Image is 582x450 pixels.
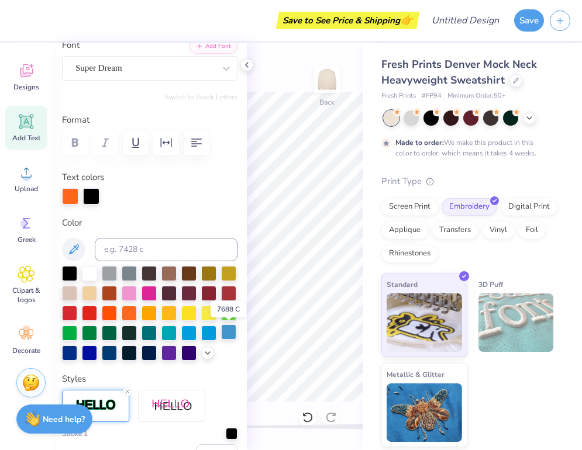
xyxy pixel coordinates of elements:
[387,368,445,380] span: Metallic & Glitter
[62,113,237,127] label: Format
[381,175,559,188] div: Print Type
[13,82,39,92] span: Designs
[18,235,36,244] span: Greek
[95,238,237,261] input: e.g. 7428 c
[12,133,40,143] span: Add Text
[381,57,537,87] span: Fresh Prints Denver Mock Neck Heavyweight Sweatshirt
[432,221,478,239] div: Transfers
[395,137,539,158] div: We make this product in this color to order, which means it takes 4 weeks.
[387,278,418,290] span: Standard
[7,286,46,304] span: Clipart & logos
[442,198,497,216] div: Embroidery
[482,221,515,239] div: Vinyl
[164,92,237,102] button: Switch to Greek Letters
[62,171,104,184] label: Text colors
[400,13,413,27] span: 👉
[15,184,38,193] span: Upload
[422,91,442,101] span: # FP94
[190,39,237,54] button: Add Font
[518,221,546,239] div: Foil
[447,91,506,101] span: Minimum Order: 50 +
[151,399,192,413] img: Shadow
[478,293,554,352] img: 3D Puff
[62,372,86,386] label: Styles
[315,68,339,91] img: Back
[422,9,508,32] input: Untitled Design
[381,221,428,239] div: Applique
[279,12,416,29] div: Save to See Price & Shipping
[75,399,116,412] img: Stroke
[381,245,438,262] div: Rhinestones
[12,346,40,355] span: Decorate
[478,278,503,290] span: 3D Puff
[501,198,557,216] div: Digital Print
[319,97,335,108] div: Back
[62,216,237,230] label: Color
[381,198,438,216] div: Screen Print
[211,301,246,317] div: 7688 C
[43,414,85,425] strong: Need help?
[387,293,462,352] img: Standard
[381,91,416,101] span: Fresh Prints
[62,39,80,52] label: Font
[387,383,462,442] img: Metallic & Glitter
[395,138,444,147] strong: Made to order:
[514,9,544,32] button: Save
